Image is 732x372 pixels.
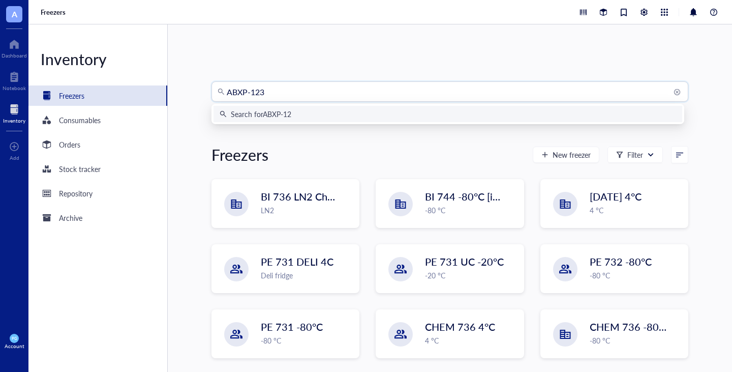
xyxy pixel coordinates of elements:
div: Orders [59,139,80,150]
div: Inventory [3,118,25,124]
div: Filter [627,149,643,160]
a: Orders [28,134,167,155]
span: PG [12,336,17,340]
div: Archive [59,212,82,223]
a: Notebook [3,69,26,91]
span: PE 732 -80°C [590,254,652,269]
div: Dashboard [2,52,27,59]
span: PE 731 UC -20°C [425,254,504,269]
div: Repository [59,188,93,199]
div: Inventory [28,49,167,69]
div: Account [5,343,24,349]
a: Archive [28,208,167,228]
button: New freezer [533,147,599,163]
span: A [12,8,17,20]
a: Freezers [28,85,167,106]
div: Consumables [59,115,101,126]
span: BI 744 -80°C [in vivo] [425,189,522,204]
span: CHEM 736 -80°C [590,320,669,334]
div: Notebook [3,85,26,91]
div: Add [10,155,19,161]
div: Freezers [211,145,268,165]
div: 4 °C [590,205,682,216]
div: Stock tracker [59,163,101,175]
div: -80 °C [425,205,517,216]
span: [DATE] 4°C [590,189,642,204]
div: -20 °C [425,270,517,281]
div: LN2 [261,205,353,216]
div: 4 °C [425,335,517,346]
a: Stock tracker [28,159,167,179]
a: Inventory [3,101,25,124]
div: -80 °C [261,335,353,346]
a: Repository [28,183,167,204]
div: Freezers [59,90,84,101]
div: Search for ABXP-12 [231,108,291,120]
div: -80 °C [590,335,682,346]
span: PE 731 -80°C [261,320,323,334]
div: -80 °C [590,270,682,281]
span: BI 736 LN2 Chest [261,189,341,204]
a: Consumables [28,110,167,130]
span: CHEM 736 4°C [425,320,495,334]
span: New freezer [553,151,591,159]
a: Dashboard [2,36,27,59]
span: PE 731 DELI 4C [261,254,333,269]
a: Freezers [41,8,68,17]
div: Deli fridge [261,270,353,281]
